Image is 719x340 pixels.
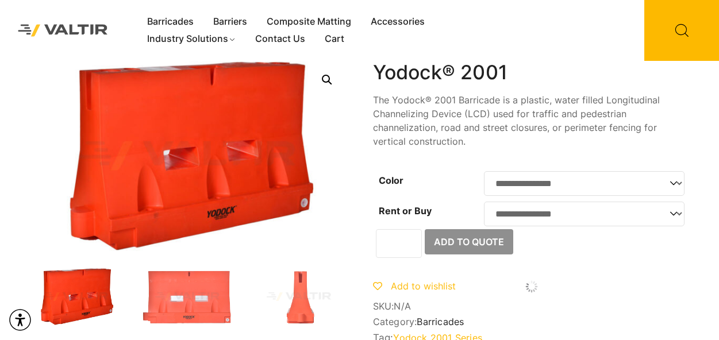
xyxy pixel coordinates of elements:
[9,15,117,46] img: Valtir Rentals
[137,13,203,30] a: Barricades
[417,316,464,327] a: Barricades
[425,229,513,254] button: Add to Quote
[373,301,690,312] span: SKU:
[257,13,361,30] a: Composite Matting
[394,300,411,312] span: N/A
[245,30,315,48] a: Contact Us
[373,61,690,84] h1: Yodock® 2001
[373,93,690,148] p: The Yodock® 2001 Barricade is a plastic, water filled Longitudinal Channelizing Device (LCD) used...
[346,61,663,251] img: 2001_Org_Front
[376,229,422,258] input: Product quantity
[203,13,257,30] a: Barriers
[315,30,354,48] a: Cart
[140,268,234,324] img: 2001_Org_Front.jpg
[137,30,246,48] a: Industry Solutions
[379,175,403,186] label: Color
[361,13,435,30] a: Accessories
[252,268,346,324] img: 2001_Org_Side.jpg
[379,205,432,217] label: Rent or Buy
[373,316,690,327] span: Category:
[29,268,123,324] img: 2001_Org_3Q-1.jpg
